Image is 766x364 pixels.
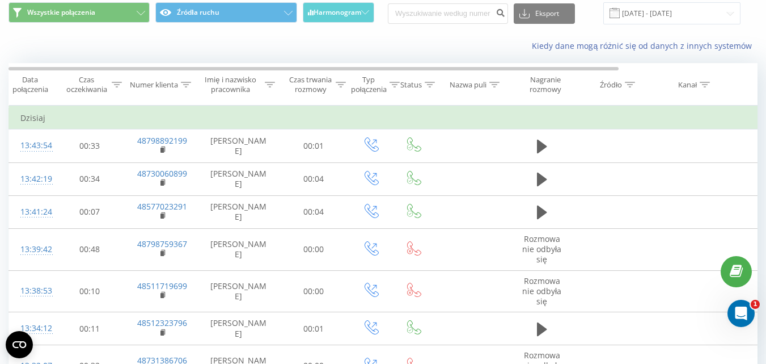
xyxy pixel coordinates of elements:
div: Nazwa puli [450,80,486,90]
div: Czas trwania rozmowy [288,75,333,94]
button: Open CMP widget [6,331,33,358]
td: 00:00 [278,228,349,270]
td: 00:33 [54,129,125,162]
div: Czas oczekiwania [64,75,109,94]
span: Wszystkie połączenia [27,8,95,17]
a: 48798892199 [137,135,187,146]
div: Status [400,80,422,90]
td: [PERSON_NAME] [199,312,278,345]
span: Harmonogram [314,9,361,16]
td: 00:01 [278,129,349,162]
td: 00:48 [54,228,125,270]
td: 00:04 [278,195,349,228]
div: 13:38:53 [20,280,43,302]
a: 48511719699 [137,281,187,291]
td: [PERSON_NAME] [199,162,278,195]
div: 13:41:24 [20,201,43,223]
a: 48577023291 [137,201,187,212]
div: 13:42:19 [20,168,43,190]
div: 13:43:54 [20,135,43,157]
div: Typ połączenia [351,75,387,94]
span: 1 [751,300,760,309]
button: Źródła ruchu [155,2,297,23]
input: Wyszukiwanie według numeru [388,3,508,24]
iframe: Intercom live chat [727,300,755,327]
a: Kiedy dane mogą różnić się od danych z innych systemów [532,40,757,51]
td: [PERSON_NAME] [199,270,278,312]
span: Rozmowa nie odbyła się [522,233,561,265]
div: Data połączenia [9,75,51,94]
button: Harmonogram [303,2,375,23]
div: Nagranie rozmowy [518,75,573,94]
td: 00:04 [278,162,349,195]
div: Źródło [600,80,622,90]
a: 48512323796 [137,317,187,328]
span: Rozmowa nie odbyła się [522,275,561,307]
button: Wszystkie połączenia [9,2,150,23]
button: Eksport [514,3,575,24]
td: 00:01 [278,312,349,345]
a: 48730060899 [137,168,187,179]
a: 48798759367 [137,239,187,249]
td: [PERSON_NAME] [199,228,278,270]
div: Kanał [678,80,697,90]
div: Numer klienta [130,80,178,90]
div: 13:39:42 [20,239,43,261]
td: [PERSON_NAME] [199,129,278,162]
td: 00:34 [54,162,125,195]
td: 00:10 [54,270,125,312]
td: [PERSON_NAME] [199,195,278,228]
td: 00:00 [278,270,349,312]
div: 13:34:12 [20,317,43,340]
td: 00:11 [54,312,125,345]
div: Imię i nazwisko pracownika [199,75,263,94]
td: 00:07 [54,195,125,228]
